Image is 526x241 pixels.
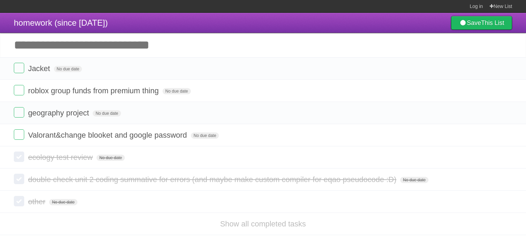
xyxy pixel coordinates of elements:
[14,152,24,162] label: Done
[400,177,428,183] span: No due date
[28,197,47,206] span: other
[451,16,512,30] a: SaveThis List
[14,85,24,95] label: Done
[14,196,24,206] label: Done
[14,18,108,27] span: homework (since [DATE])
[14,174,24,184] label: Done
[96,155,124,161] span: No due date
[54,66,82,72] span: No due date
[49,199,77,205] span: No due date
[28,109,91,117] span: geography project
[163,88,191,94] span: No due date
[14,63,24,73] label: Done
[28,153,94,162] span: ecology test review
[191,132,219,139] span: No due date
[14,129,24,140] label: Done
[28,131,188,139] span: Valorant&change blooket and google password
[14,107,24,118] label: Done
[220,220,306,228] a: Show all completed tasks
[28,64,52,73] span: Jacket
[93,110,121,117] span: No due date
[481,19,504,26] b: This List
[28,86,160,95] span: roblox group funds from premium thing
[28,175,398,184] span: double check unit 2 coding summative for errors (and maybe make custom compiler for eqao pseudoco...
